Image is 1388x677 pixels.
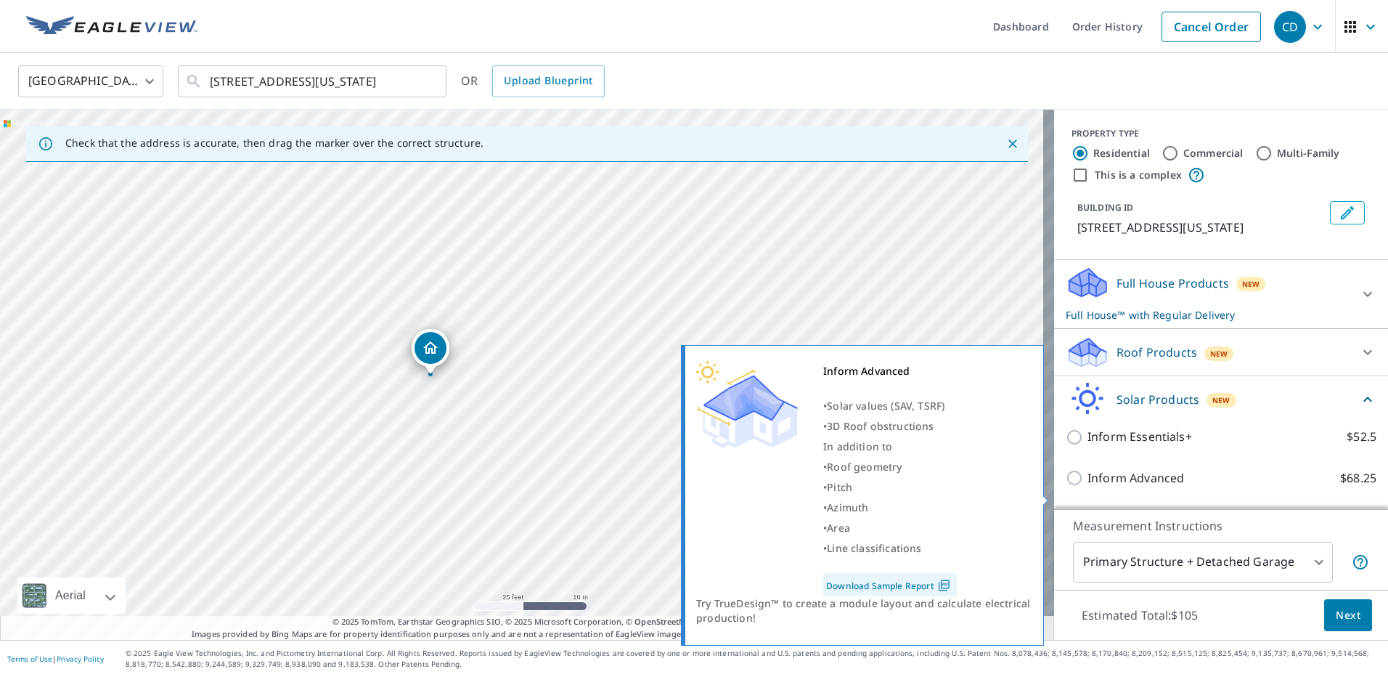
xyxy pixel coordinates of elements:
p: Full House Products [1116,275,1229,292]
div: • [823,416,957,457]
p: Roof Products [1116,344,1197,361]
span: Next [1336,607,1360,625]
span: Area [827,521,850,535]
div: Primary Structure + Detached Garage [1073,542,1333,583]
button: Edit building 1 [1330,201,1365,224]
img: EV Logo [26,16,197,38]
button: Next [1324,599,1372,632]
span: Solar values (SAV, TSRF) [827,399,944,413]
span: © 2025 TomTom, Earthstar Geographics SIO, © 2025 Microsoft Corporation, © [332,616,722,628]
div: • [823,498,957,518]
div: • [823,538,957,559]
a: Upload Blueprint [492,65,604,97]
p: © 2025 Eagle View Technologies, Inc. and Pictometry International Corp. All Rights Reserved. Repo... [126,648,1381,670]
div: • [823,457,957,477]
p: $68.25 [1340,469,1376,487]
img: Pdf Icon [934,579,954,592]
p: BUILDING ID [1077,201,1133,214]
div: Aerial [17,577,126,614]
label: Commercial [1183,146,1244,161]
a: OpenStreetMap [634,616,695,627]
div: Try TrueDesign™ to create a module layout and calculate electrical production! [696,596,1032,625]
span: Line classifications [827,541,921,555]
a: Terms of Use [7,654,52,664]
a: Privacy Policy [57,654,104,664]
div: • [823,518,957,538]
span: New [1210,348,1228,360]
div: PROPERTY TYPE [1071,127,1371,140]
span: Upload Blueprint [504,72,592,90]
img: Premium [696,361,798,448]
span: New [1212,394,1230,406]
span: Your report will include the primary structure and a detached garage if one exists. [1352,554,1369,571]
label: Residential [1093,146,1150,161]
button: Close [1003,134,1022,153]
label: This is a complex [1095,168,1182,182]
a: Cancel Order [1162,12,1261,42]
p: | [7,654,104,663]
div: OR [461,65,605,97]
p: Full House™ with Regular Delivery [1066,307,1350,323]
label: Multi-Family [1277,146,1340,161]
span: Roof geometry [827,460,902,474]
div: Full House ProductsNewFull House™ with Regular Delivery [1066,266,1376,323]
p: Estimated Total: $105 [1070,599,1209,631]
a: Download Sample Report [823,573,957,596]
span: Pitch [827,480,852,494]
div: CD [1274,11,1306,43]
span: New [1242,278,1260,290]
div: Dropped pin, building 1, Residential property, 306 Washington Ave Point Pleasant Beach, NJ 08742 [412,329,449,374]
div: • [823,477,957,498]
p: Measurement Instructions [1073,517,1369,535]
div: Inform Advanced [823,361,957,381]
div: [GEOGRAPHIC_DATA] [18,61,163,102]
div: Roof ProductsNew [1066,335,1376,370]
span: Azimuth [827,500,868,514]
p: Check that the address is accurate, then drag the marker over the correct structure. [65,137,483,150]
div: Aerial [51,577,90,614]
p: Inform Advanced [1087,469,1184,487]
input: Search by address or latitude-longitude [210,61,417,102]
p: $52.5 [1347,428,1376,446]
span: 3D Roof obstructions In addition to [823,419,934,453]
div: • [823,396,957,416]
p: Solar Products [1116,391,1199,408]
div: Solar ProductsNew [1066,382,1376,416]
p: [STREET_ADDRESS][US_STATE] [1077,219,1324,236]
p: Inform Essentials+ [1087,428,1192,446]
